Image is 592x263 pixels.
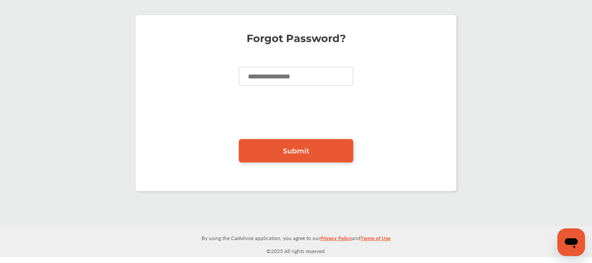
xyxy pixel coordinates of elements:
p: Forgot Password? [144,34,448,43]
a: Submit [239,139,353,162]
iframe: Botón para iniciar la ventana de mensajería [557,228,585,256]
a: Privacy Policy [320,233,352,247]
span: Submit [283,147,309,155]
iframe: reCAPTCHA [230,99,362,133]
a: Terms of Use [361,233,390,247]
